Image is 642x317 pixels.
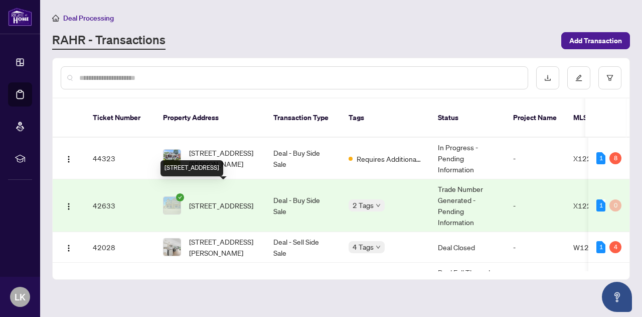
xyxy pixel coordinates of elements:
button: Open asap [602,282,632,312]
td: - [505,179,565,232]
span: X12279767 [573,154,614,163]
td: Deal - Buy Side Sale [265,138,341,179]
button: edit [567,66,590,89]
span: edit [575,74,582,81]
th: Property Address [155,98,265,138]
span: filter [606,74,613,81]
img: Logo [65,155,73,163]
span: Deal Processing [63,14,114,23]
img: logo [8,8,32,26]
img: Logo [65,244,73,252]
td: 42633 [85,179,155,232]
button: filter [598,66,621,89]
th: Tags [341,98,430,138]
th: Status [430,98,505,138]
th: Ticket Number [85,98,155,138]
div: 4 [609,241,621,253]
button: Add Transaction [561,32,630,49]
span: 4 Tags [353,241,374,253]
span: down [376,245,381,250]
span: 2 Tags [353,199,374,211]
td: Deal - Sell Side Sale [265,232,341,263]
span: Add Transaction [569,33,622,49]
td: - [505,138,565,179]
a: RAHR - Transactions [52,32,166,50]
span: [STREET_ADDRESS] [189,200,253,211]
span: home [52,15,59,22]
span: download [544,74,551,81]
button: Logo [61,239,77,255]
td: In Progress - Pending Information [430,138,505,179]
td: Deal - Buy Side Sale [265,263,341,304]
td: 44323 [85,138,155,179]
span: W12228374 [573,243,616,252]
th: MLS # [565,98,625,138]
td: 42028 [85,232,155,263]
th: Project Name [505,98,565,138]
button: download [536,66,559,89]
td: Deal Closed [430,232,505,263]
span: [STREET_ADDRESS][PERSON_NAME] [189,236,257,258]
span: check-circle [176,193,184,201]
img: Logo [65,202,73,210]
span: down [376,203,381,208]
div: 0 [609,199,621,212]
span: Requires Additional Docs [357,153,422,164]
img: thumbnail-img [164,239,181,256]
div: [STREET_ADDRESS] [160,160,223,176]
div: 1 [596,152,605,164]
button: Logo [61,150,77,166]
div: 1 [596,199,605,212]
img: thumbnail-img [164,150,181,167]
img: thumbnail-img [164,197,181,214]
td: 40956 [85,263,155,304]
div: 1 [596,241,605,253]
td: Deal Fell Through - Pending Information [430,263,505,304]
span: [STREET_ADDRESS][PERSON_NAME] [189,147,257,169]
td: - [505,263,565,304]
span: LK [15,290,26,304]
button: Logo [61,197,77,214]
td: Trade Number Generated - Pending Information [430,179,505,232]
th: Transaction Type [265,98,341,138]
td: - [505,232,565,263]
td: Deal - Buy Side Sale [265,179,341,232]
span: X12260984 [573,201,614,210]
div: 8 [609,152,621,164]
